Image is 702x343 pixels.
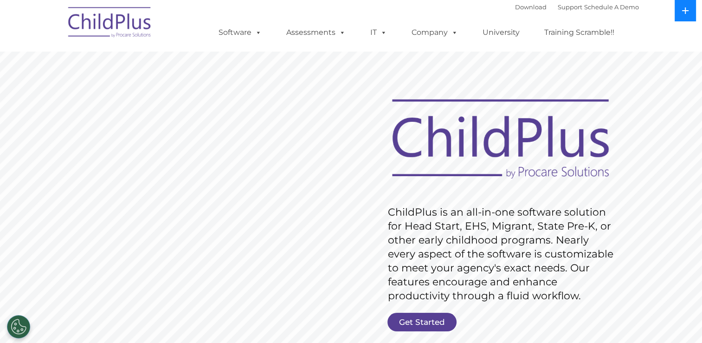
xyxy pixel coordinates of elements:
a: Support [558,3,582,11]
a: Software [209,23,271,42]
font: | [515,3,639,11]
img: ChildPlus by Procare Solutions [64,0,156,47]
a: IT [361,23,396,42]
a: University [473,23,529,42]
a: Download [515,3,547,11]
a: Assessments [277,23,355,42]
a: Get Started [387,313,457,331]
a: Training Scramble!! [535,23,624,42]
rs-layer: ChildPlus is an all-in-one software solution for Head Start, EHS, Migrant, State Pre-K, or other ... [388,205,618,303]
a: Schedule A Demo [584,3,639,11]
button: Cookies Settings [7,315,30,338]
a: Company [402,23,467,42]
